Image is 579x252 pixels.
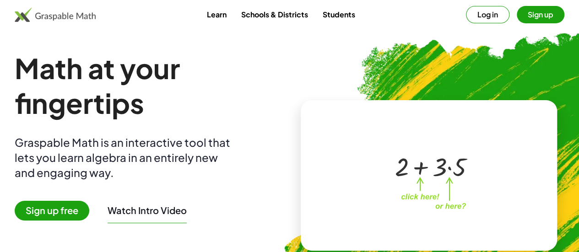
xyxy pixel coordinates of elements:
[15,201,89,220] span: Sign up free
[15,51,286,120] h1: Math at your fingertips
[199,6,233,23] a: Learn
[466,6,509,23] button: Log in
[517,6,564,23] button: Sign up
[233,6,315,23] a: Schools & Districts
[108,204,187,216] button: Watch Intro Video
[15,135,234,180] div: Graspable Math is an interactive tool that lets you learn algebra in an entirely new and engaging...
[315,6,362,23] a: Students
